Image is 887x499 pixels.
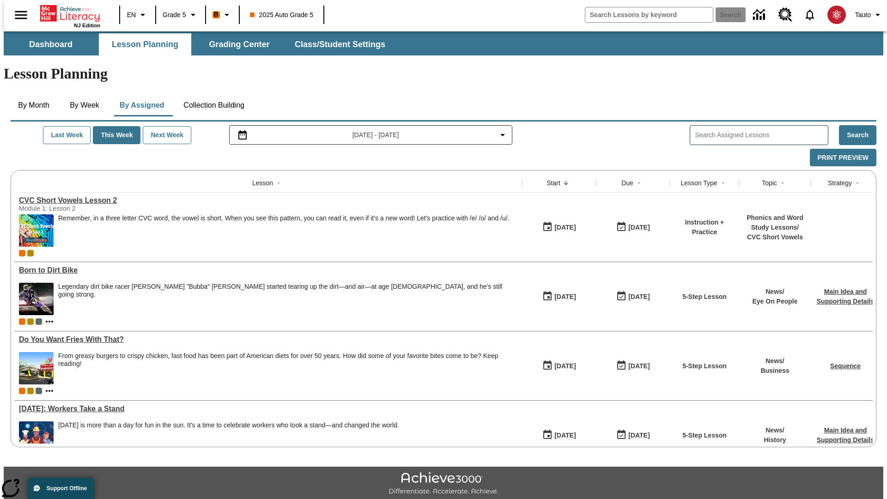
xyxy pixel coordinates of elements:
[4,65,883,82] h1: Lesson Planning
[127,10,136,20] span: EN
[855,10,871,20] span: Tauto
[209,6,236,23] button: Boost Class color is orange. Change class color
[19,266,517,274] div: Born to Dirt Bike
[628,430,650,441] div: [DATE]
[817,288,874,305] a: Main Idea and Supporting Details
[58,214,509,222] p: Remember, in a three letter CVC word, the vowel is short. When you see this pattern, you can read...
[61,94,108,116] button: By Week
[4,31,883,55] div: SubNavbar
[539,426,579,444] button: 09/16/25: First time the lesson was available
[852,177,863,189] button: Sort
[19,405,517,413] div: Labor Day: Workers Take a Stand
[539,219,579,236] button: 09/17/25: First time the lesson was available
[19,250,25,256] div: Current Class
[628,291,650,303] div: [DATE]
[58,283,517,298] div: Legendary dirt bike racer [PERSON_NAME] "Bubba" [PERSON_NAME] started tearing up the dirt—and air...
[58,421,399,429] div: [DATE] is more than a day for fun in the sun. It's a time to celebrate workers who took a stand—a...
[36,388,42,394] div: OL 2025 Auto Grade 6
[252,178,273,188] div: Lesson
[628,222,650,233] div: [DATE]
[5,33,97,55] button: Dashboard
[58,283,517,315] span: Legendary dirt bike racer James "Bubba" Stewart started tearing up the dirt—and air—at age 4, and...
[27,318,34,325] div: New 2025 class
[19,335,517,344] a: Do You Want Fries With That?, Lessons
[19,388,25,394] span: Current Class
[36,318,42,325] div: OL 2025 Auto Grade 6
[773,2,798,27] a: Resource Center, Will open in new tab
[628,360,650,372] div: [DATE]
[752,287,797,297] p: News /
[47,485,87,492] span: Support Offline
[93,126,140,144] button: This Week
[680,178,717,188] div: Lesson Type
[112,39,178,50] span: Lesson Planning
[798,3,822,27] a: Notifications
[827,6,846,24] img: avatar image
[19,196,517,205] div: CVC Short Vowels Lesson 2
[163,10,186,20] span: Grade 5
[250,10,314,20] span: 2025 Auto Grade 5
[777,177,788,189] button: Sort
[11,94,57,116] button: By Month
[682,361,727,371] p: 5-Step Lesson
[58,421,399,454] div: Labor Day is more than a day for fun in the sun. It's a time to celebrate workers who took a stan...
[764,426,786,435] p: News /
[43,126,91,144] button: Last Week
[830,362,861,370] a: Sequence
[539,357,579,375] button: 09/16/25: First time the lesson was available
[554,291,576,303] div: [DATE]
[752,297,797,306] p: Eye On People
[143,126,191,144] button: Next Week
[560,177,571,189] button: Sort
[497,129,508,140] svg: Collapse Date Range Filter
[613,426,653,444] button: 09/16/25: Last day the lesson can be accessed
[58,214,509,247] div: Remember, in a three letter CVC word, the vowel is short. When you see this pattern, you can read...
[839,125,876,145] button: Search
[764,435,786,445] p: History
[40,4,100,23] a: Home
[214,9,219,20] span: B
[19,283,54,315] img: Motocross racer James Stewart flies through the air on his dirt bike.
[19,318,25,325] div: Current Class
[747,2,773,28] a: Data Center
[19,335,517,344] div: Do You Want Fries With That?
[29,39,73,50] span: Dashboard
[19,421,54,454] img: A banner with a blue background shows an illustrated row of diverse men and women dressed in clot...
[810,149,876,167] button: Print Preview
[273,177,284,189] button: Sort
[682,292,727,302] p: 5-Step Lesson
[539,288,579,305] button: 09/16/25: First time the lesson was available
[27,388,34,394] div: New 2025 class
[621,178,633,188] div: Due
[19,196,517,205] a: CVC Short Vowels Lesson 2, Lessons
[554,222,576,233] div: [DATE]
[822,3,851,27] button: Select a new avatar
[123,6,152,23] button: Language: EN, Select a language
[159,6,202,23] button: Grade: Grade 5, Select a grade
[554,430,576,441] div: [DATE]
[762,178,777,188] div: Topic
[74,23,100,28] span: NJ Edition
[613,288,653,305] button: 09/16/25: Last day the lesson can be accessed
[585,7,713,22] input: search field
[295,39,385,50] span: Class/Student Settings
[4,33,394,55] div: SubNavbar
[58,352,517,368] div: From greasy burgers to crispy chicken, fast food has been part of American diets for over 50 year...
[744,232,806,242] p: CVC Short Vowels
[633,177,644,189] button: Sort
[682,431,727,440] p: 5-Step Lesson
[27,250,34,256] div: New 2025 class
[112,94,171,116] button: By Assigned
[760,366,789,376] p: Business
[828,178,852,188] div: Strategy
[19,405,517,413] a: Labor Day: Workers Take a Stand, Lessons
[19,266,517,274] a: Born to Dirt Bike, Lessons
